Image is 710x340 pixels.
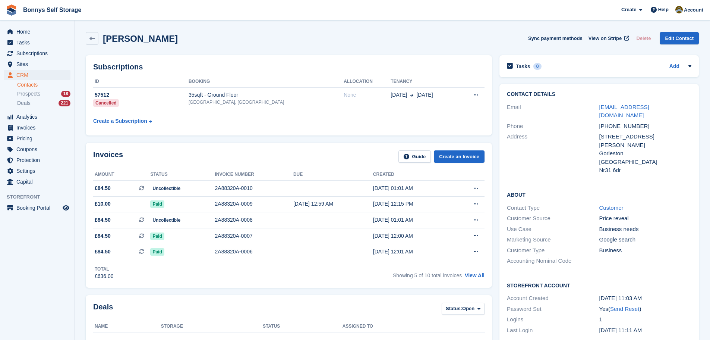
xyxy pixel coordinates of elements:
[507,235,599,244] div: Marketing Source
[4,70,70,80] a: menu
[215,232,293,240] div: 2A88320A-0007
[507,214,599,223] div: Customer Source
[93,99,119,107] div: Cancelled
[4,37,70,48] a: menu
[150,248,164,256] span: Paid
[293,169,373,181] th: Due
[150,185,183,192] span: Uncollectible
[103,34,178,44] h2: [PERSON_NAME]
[4,26,70,37] a: menu
[660,32,699,44] a: Edit Contact
[17,90,70,98] a: Prospects 18
[507,91,691,97] h2: Contact Details
[507,305,599,314] div: Password Set
[442,303,485,315] button: Status: Open
[7,193,74,201] span: Storefront
[95,216,111,224] span: £84.50
[95,272,114,280] div: £636.00
[17,81,70,88] a: Contacts
[599,122,691,131] div: [PHONE_NUMBER]
[588,35,622,42] span: View on Stripe
[189,99,344,106] div: [GEOGRAPHIC_DATA], [GEOGRAPHIC_DATA]
[6,4,17,16] img: stora-icon-8386f47178a22dfd0bd8f6a31ec36ba5ce8667c1dd55bd0f319d3a0aa187defe.svg
[16,37,61,48] span: Tasks
[599,132,691,149] div: [STREET_ADDRESS][PERSON_NAME]
[16,155,61,165] span: Protection
[373,232,453,240] div: [DATE] 12:00 AM
[93,150,123,163] h2: Invoices
[507,225,599,234] div: Use Case
[507,122,599,131] div: Phone
[263,321,343,333] th: Status
[93,76,189,88] th: ID
[416,91,433,99] span: [DATE]
[465,272,485,278] a: View All
[61,203,70,212] a: Preview store
[4,133,70,144] a: menu
[599,104,649,119] a: [EMAIL_ADDRESS][DOMAIN_NAME]
[608,306,641,312] span: ( )
[507,132,599,175] div: Address
[16,166,61,176] span: Settings
[507,294,599,303] div: Account Created
[95,266,114,272] div: Total
[507,281,691,289] h2: Storefront Account
[4,144,70,155] a: menu
[17,90,40,97] span: Prospects
[373,169,453,181] th: Created
[599,327,642,333] time: 2024-10-17 10:11:01 UTC
[507,204,599,212] div: Contact Type
[93,91,189,99] div: 57512
[675,6,683,13] img: James Bonny
[621,6,636,13] span: Create
[373,184,453,192] div: [DATE] 01:01 AM
[516,63,530,70] h2: Tasks
[393,272,462,278] span: Showing 5 of 10 total invoices
[507,257,599,265] div: Accounting Nominal Code
[507,326,599,335] div: Last Login
[669,62,679,71] a: Add
[507,191,691,198] h2: About
[599,166,691,175] div: Nr31 6dr
[373,216,453,224] div: [DATE] 01:01 AM
[373,248,453,256] div: [DATE] 12:01 AM
[20,4,84,16] a: Bonnys Self Storage
[4,155,70,165] a: menu
[150,200,164,208] span: Paid
[344,76,391,88] th: Allocation
[391,91,407,99] span: [DATE]
[215,169,293,181] th: Invoice number
[586,32,631,44] a: View on Stripe
[215,216,293,224] div: 2A88320A-0008
[4,177,70,187] a: menu
[599,214,691,223] div: Price reveal
[462,305,474,312] span: Open
[17,99,70,107] a: Deals 221
[16,177,61,187] span: Capital
[599,225,691,234] div: Business needs
[150,169,215,181] th: Status
[528,32,583,44] button: Sync payment methods
[16,112,61,122] span: Analytics
[599,246,691,255] div: Business
[150,233,164,240] span: Paid
[93,169,150,181] th: Amount
[343,321,485,333] th: Assigned to
[658,6,669,13] span: Help
[507,315,599,324] div: Logins
[4,203,70,213] a: menu
[599,235,691,244] div: Google search
[16,133,61,144] span: Pricing
[215,184,293,192] div: 2A88320A-0010
[398,150,431,163] a: Guide
[93,303,113,316] h2: Deals
[599,205,624,211] a: Customer
[150,216,183,224] span: Uncollectible
[391,76,459,88] th: Tenancy
[293,200,373,208] div: [DATE] 12:59 AM
[59,100,70,106] div: 221
[95,232,111,240] span: £84.50
[189,91,344,99] div: 35sqft - Ground Floor
[93,117,147,125] div: Create a Subscription
[16,26,61,37] span: Home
